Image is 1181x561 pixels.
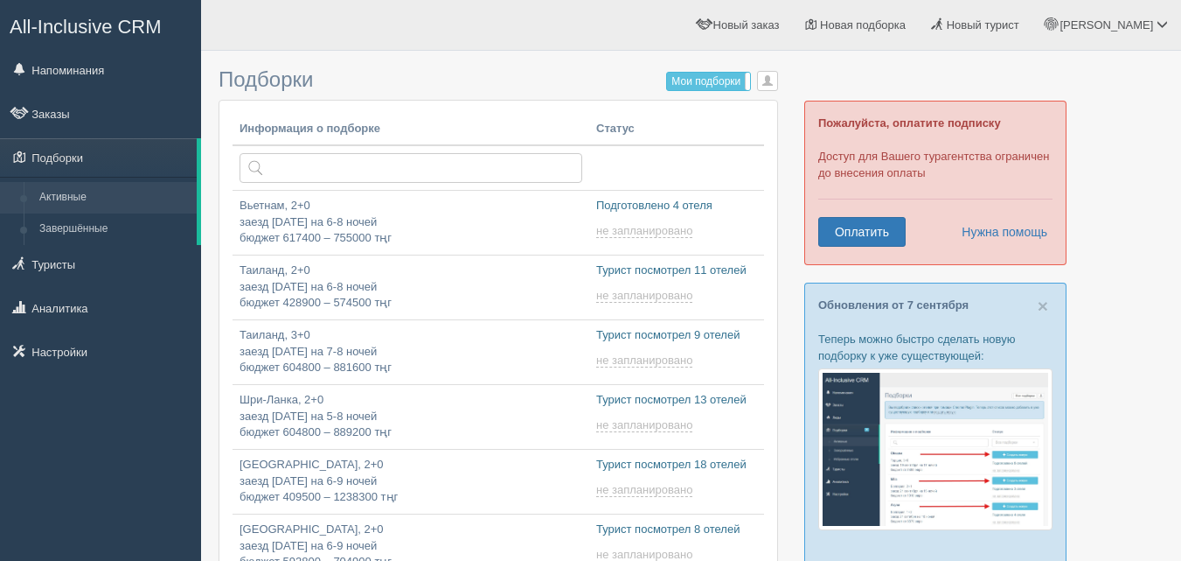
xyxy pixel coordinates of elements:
[713,18,780,32] span: Новый заказ
[596,354,692,368] span: не запланировано
[950,217,1048,247] a: Нужна помощь
[596,263,757,279] p: Турист посмотрел 11 отелей
[818,116,1001,130] b: Пожалуйста, оплатите подписку
[596,392,757,409] p: Турист посмотрел 13 отелей
[596,418,696,432] a: не запланировано
[596,289,692,303] span: не запланировано
[818,368,1052,530] img: %D0%BF%D0%BE%D0%B4%D0%B1%D0%BE%D1%80%D0%BA%D0%B0-%D1%82%D1%83%D1%80%D0%B8%D1%81%D1%82%D1%83-%D1%8...
[31,182,197,214] a: Активные
[219,67,313,91] span: Подборки
[233,450,589,514] a: [GEOGRAPHIC_DATA], 2+0заезд [DATE] на 6-9 ночейбюджет 409500 – 1238300 тңг
[1,1,200,49] a: All-Inclusive CRM
[820,18,906,32] span: Новая подборка
[240,327,582,376] p: Таиланд, 3+0 заезд [DATE] на 7-8 ночей бюджет 604800 – 881600 тңг
[1059,18,1153,32] span: [PERSON_NAME]
[596,289,696,303] a: не запланировано
[818,217,906,247] a: Оплатить
[31,214,197,245] a: Завершённые
[667,73,750,90] label: Мои подборки
[233,191,589,255] a: Вьетнам, 2+0заезд [DATE] на 6-8 ночейбюджет 617400 – 755000 тңг
[233,320,589,384] a: Таиланд, 3+0заезд [DATE] на 7-8 ночейбюджет 604800 – 881600 тңг
[596,327,757,344] p: Турист посмотрел 9 отелей
[1038,297,1048,315] button: Close
[596,198,757,214] p: Подготовлено 4 отеля
[240,263,582,312] p: Таиланд, 2+0 заезд [DATE] на 6-8 ночей бюджет 428900 – 574500 тңг
[240,392,582,441] p: Шри-Ланка, 2+0 заезд [DATE] на 5-8 ночей бюджет 604800 – 889200 тңг
[233,114,589,145] th: Информация о подборке
[1038,296,1048,316] span: ×
[233,385,589,449] a: Шри-Ланка, 2+0заезд [DATE] на 5-8 ночейбюджет 604800 – 889200 тңг
[804,101,1066,265] div: Доступ для Вашего турагентства ограничен до внесения оплаты
[240,457,582,506] p: [GEOGRAPHIC_DATA], 2+0 заезд [DATE] на 6-9 ночей бюджет 409500 – 1238300 тңг
[596,457,757,473] p: Турист посмотрел 18 отелей
[596,224,692,238] span: не запланировано
[240,198,582,247] p: Вьетнам, 2+0 заезд [DATE] на 6-8 ночей бюджет 617400 – 755000 тңг
[589,114,764,145] th: Статус
[596,418,692,432] span: не запланировано
[596,354,696,368] a: не запланировано
[596,224,696,238] a: не запланировано
[233,256,589,319] a: Таиланд, 2+0заезд [DATE] на 6-8 ночейбюджет 428900 – 574500 тңг
[10,16,162,38] span: All-Inclusive CRM
[240,153,582,183] input: Поиск по стране или туристу
[947,18,1019,32] span: Новый турист
[596,522,757,538] p: Турист посмотрел 8 отелей
[818,298,969,312] a: Обновления от 7 сентября
[596,483,696,497] a: не запланировано
[818,331,1052,364] p: Теперь можно быстро сделать новую подборку к уже существующей:
[596,483,692,497] span: не запланировано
